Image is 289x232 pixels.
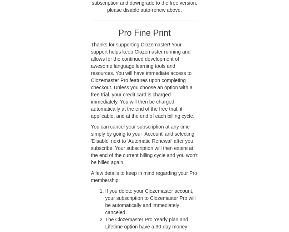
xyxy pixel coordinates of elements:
p: A few details to keep in mind regarding your Pro membership: [91,170,198,184]
h3: Pro Fine Print [91,28,198,37]
p: You can cancel your subscription at any time simply by going to your 'Account' and selecting 'Dis... [91,123,198,166]
p: Thanks for supporting Clozemaster! Your support helps keep Clozemaster running and allows for the... [91,41,198,120]
li: If you delete your Clozemaster account, your subscription to Clozemaster Pro will be automaticall... [105,187,198,216]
